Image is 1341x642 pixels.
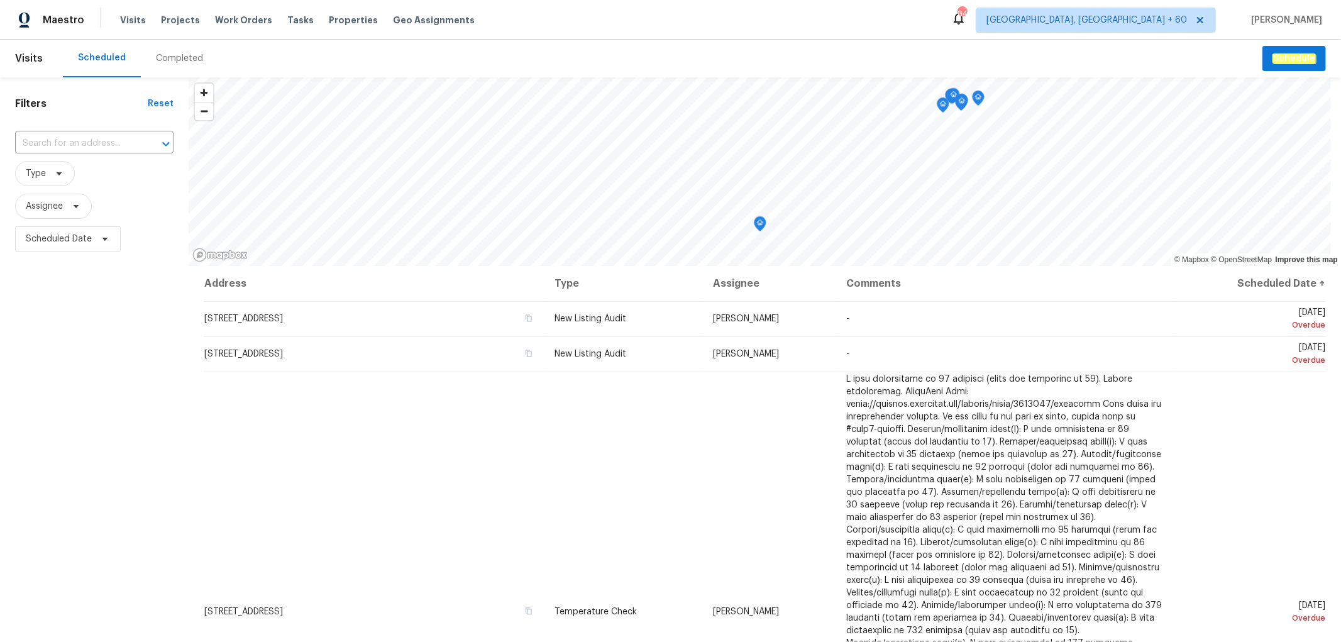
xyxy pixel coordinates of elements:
em: Schedule [1272,53,1316,64]
div: Overdue [1183,319,1325,331]
a: OpenStreetMap [1211,255,1272,264]
span: - [846,314,849,323]
canvas: Map [189,77,1331,266]
span: [STREET_ADDRESS] [204,607,283,616]
div: Map marker [937,97,949,117]
th: Comments [836,266,1173,301]
span: Projects [161,14,200,26]
button: Copy Address [523,606,534,617]
div: Map marker [956,94,968,113]
span: New Listing Audit [555,350,626,358]
a: Mapbox homepage [192,248,248,262]
span: Assignee [26,200,63,213]
th: Address [204,266,544,301]
span: [PERSON_NAME] [713,607,779,616]
div: Map marker [754,216,766,236]
a: Mapbox [1174,255,1209,264]
span: - [846,350,849,358]
button: Copy Address [523,313,534,324]
h1: Filters [15,97,148,110]
div: Overdue [1183,354,1325,367]
th: Type [544,266,703,301]
button: Copy Address [523,348,534,359]
div: Scheduled [78,52,126,64]
span: [STREET_ADDRESS] [204,314,283,323]
span: Work Orders [215,14,272,26]
span: [DATE] [1183,308,1325,331]
button: Open [157,135,175,153]
div: Map marker [947,88,960,108]
span: Tasks [287,16,314,25]
button: Zoom out [195,102,213,120]
span: [DATE] [1183,601,1325,624]
th: Scheduled Date ↑ [1173,266,1326,301]
span: Geo Assignments [393,14,475,26]
th: Assignee [703,266,836,301]
div: Map marker [956,94,968,114]
span: [DATE] [1183,343,1325,367]
span: Scheduled Date [26,233,92,245]
div: Reset [148,97,174,110]
span: Visits [15,45,43,72]
span: Maestro [43,14,84,26]
span: Visits [120,14,146,26]
span: Type [26,167,46,180]
input: Search for an address... [15,134,138,153]
span: [STREET_ADDRESS] [204,350,283,358]
span: Properties [329,14,378,26]
div: Map marker [972,91,985,110]
span: [PERSON_NAME] [713,314,779,323]
div: Overdue [1183,612,1325,624]
button: Schedule [1262,46,1326,72]
span: Temperature Check [555,607,637,616]
div: Completed [156,52,203,65]
span: New Listing Audit [555,314,626,323]
button: Zoom in [195,84,213,102]
div: 845 [957,8,966,20]
span: [PERSON_NAME] [1246,14,1322,26]
span: [GEOGRAPHIC_DATA], [GEOGRAPHIC_DATA] + 60 [986,14,1187,26]
span: [PERSON_NAME] [713,350,779,358]
a: Improve this map [1276,255,1338,264]
div: Map marker [945,89,957,108]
